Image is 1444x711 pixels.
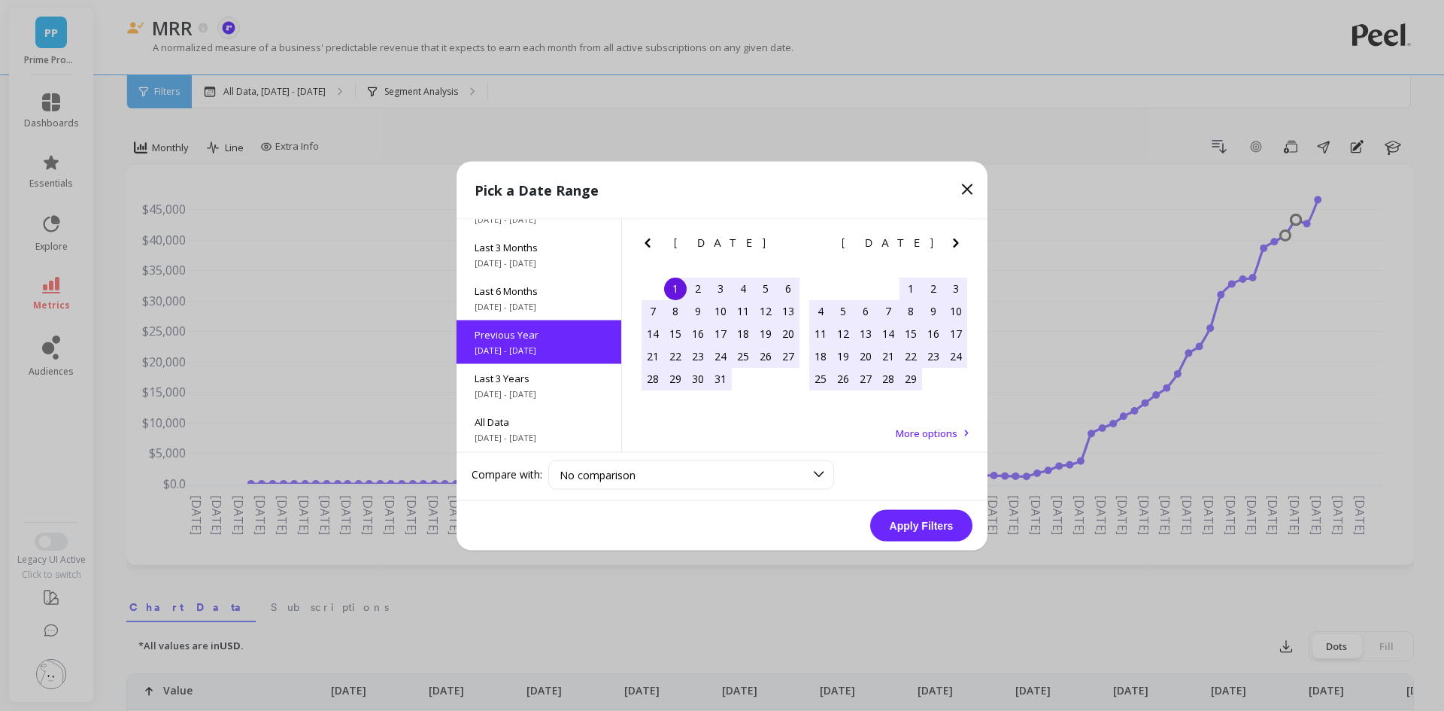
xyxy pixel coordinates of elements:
[475,371,603,384] span: Last 3 Years
[809,367,832,390] div: Choose Sunday, February 25th, 2024
[832,345,854,367] div: Choose Monday, February 19th, 2024
[832,322,854,345] div: Choose Monday, February 12th, 2024
[664,277,687,299] div: Choose Monday, January 1st, 2024
[709,277,732,299] div: Choose Wednesday, January 3rd, 2024
[642,322,664,345] div: Choose Sunday, January 14th, 2024
[709,322,732,345] div: Choose Wednesday, January 17th, 2024
[832,299,854,322] div: Choose Monday, February 5th, 2024
[842,236,936,248] span: [DATE]
[642,345,664,367] div: Choose Sunday, January 21st, 2024
[475,300,603,312] span: [DATE] - [DATE]
[854,345,877,367] div: Choose Tuesday, February 20th, 2024
[475,344,603,356] span: [DATE] - [DATE]
[709,345,732,367] div: Choose Wednesday, January 24th, 2024
[709,367,732,390] div: Choose Wednesday, January 31st, 2024
[642,367,664,390] div: Choose Sunday, January 28th, 2024
[732,299,754,322] div: Choose Thursday, January 11th, 2024
[754,345,777,367] div: Choose Friday, January 26th, 2024
[809,345,832,367] div: Choose Sunday, February 18th, 2024
[674,236,768,248] span: [DATE]
[475,431,603,443] span: [DATE] - [DATE]
[475,240,603,254] span: Last 3 Months
[642,299,664,322] div: Choose Sunday, January 7th, 2024
[854,322,877,345] div: Choose Tuesday, February 13th, 2024
[945,345,967,367] div: Choose Saturday, February 24th, 2024
[947,233,971,257] button: Next Month
[687,299,709,322] div: Choose Tuesday, January 9th, 2024
[732,277,754,299] div: Choose Thursday, January 4th, 2024
[922,322,945,345] div: Choose Friday, February 16th, 2024
[899,322,922,345] div: Choose Thursday, February 15th, 2024
[777,299,799,322] div: Choose Saturday, January 13th, 2024
[945,277,967,299] div: Choose Saturday, February 3rd, 2024
[854,367,877,390] div: Choose Tuesday, February 27th, 2024
[922,345,945,367] div: Choose Friday, February 23rd, 2024
[777,322,799,345] div: Choose Saturday, January 20th, 2024
[475,387,603,400] span: [DATE] - [DATE]
[922,299,945,322] div: Choose Friday, February 9th, 2024
[639,233,663,257] button: Previous Month
[475,257,603,269] span: [DATE] - [DATE]
[754,277,777,299] div: Choose Friday, January 5th, 2024
[809,277,967,390] div: month 2024-02
[475,327,603,341] span: Previous Year
[806,233,830,257] button: Previous Month
[687,277,709,299] div: Choose Tuesday, January 2nd, 2024
[832,367,854,390] div: Choose Monday, February 26th, 2024
[945,299,967,322] div: Choose Saturday, February 10th, 2024
[899,277,922,299] div: Choose Thursday, February 1st, 2024
[732,322,754,345] div: Choose Thursday, January 18th, 2024
[475,179,599,200] p: Pick a Date Range
[687,322,709,345] div: Choose Tuesday, January 16th, 2024
[779,233,803,257] button: Next Month
[475,284,603,297] span: Last 6 Months
[877,367,899,390] div: Choose Wednesday, February 28th, 2024
[664,322,687,345] div: Choose Monday, January 15th, 2024
[754,299,777,322] div: Choose Friday, January 12th, 2024
[664,345,687,367] div: Choose Monday, January 22nd, 2024
[870,509,972,541] button: Apply Filters
[896,426,957,439] span: More options
[664,299,687,322] div: Choose Monday, January 8th, 2024
[854,299,877,322] div: Choose Tuesday, February 6th, 2024
[560,467,636,482] span: No comparison
[922,277,945,299] div: Choose Friday, February 2nd, 2024
[732,345,754,367] div: Choose Thursday, January 25th, 2024
[809,299,832,322] div: Choose Sunday, February 4th, 2024
[777,345,799,367] div: Choose Saturday, January 27th, 2024
[475,415,603,428] span: All Data
[945,322,967,345] div: Choose Saturday, February 17th, 2024
[777,277,799,299] div: Choose Saturday, January 6th, 2024
[899,299,922,322] div: Choose Thursday, February 8th, 2024
[687,345,709,367] div: Choose Tuesday, January 23rd, 2024
[899,345,922,367] div: Choose Thursday, February 22nd, 2024
[877,299,899,322] div: Choose Wednesday, February 7th, 2024
[877,322,899,345] div: Choose Wednesday, February 14th, 2024
[877,345,899,367] div: Choose Wednesday, February 21st, 2024
[475,213,603,225] span: [DATE] - [DATE]
[642,277,799,390] div: month 2024-01
[472,467,542,482] label: Compare with:
[664,367,687,390] div: Choose Monday, January 29th, 2024
[899,367,922,390] div: Choose Thursday, February 29th, 2024
[687,367,709,390] div: Choose Tuesday, January 30th, 2024
[809,322,832,345] div: Choose Sunday, February 11th, 2024
[754,322,777,345] div: Choose Friday, January 19th, 2024
[709,299,732,322] div: Choose Wednesday, January 10th, 2024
